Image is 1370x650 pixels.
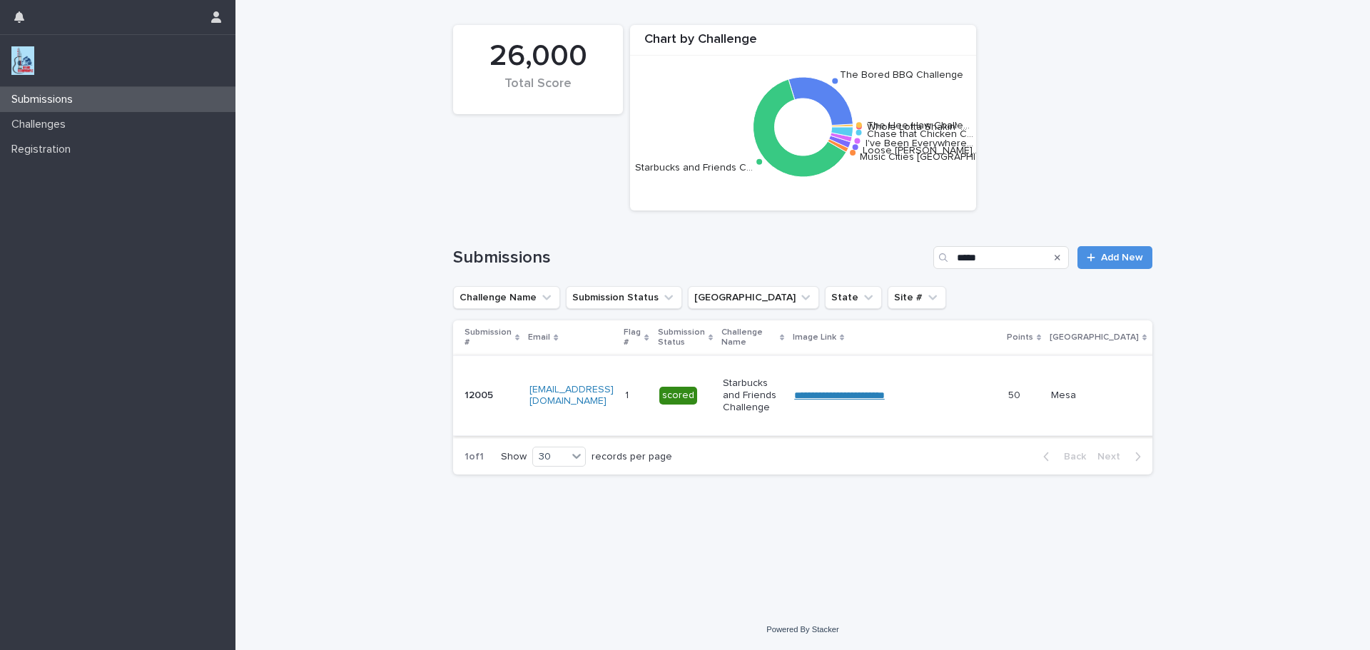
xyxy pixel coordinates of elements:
h1: Submissions [453,248,928,268]
p: 1 of 1 [453,440,495,474]
button: Closest City [688,286,819,309]
text: The Bored BBQ Challenge [840,70,963,80]
p: Submission Status [658,325,705,351]
button: State [825,286,882,309]
div: 26,000 [477,39,599,74]
a: Powered By Stacker [766,625,838,634]
p: [GEOGRAPHIC_DATA] [1050,330,1139,345]
p: 1 [625,387,631,402]
p: Email [528,330,550,345]
p: Submissions [6,93,84,106]
p: Points [1007,330,1033,345]
text: Music Cities [GEOGRAPHIC_DATA] [860,152,1015,162]
span: Back [1055,452,1086,462]
button: Site # [888,286,946,309]
input: Search [933,246,1069,269]
p: Image Link [793,330,836,345]
div: Chart by Challenge [630,32,976,56]
div: 30 [533,450,567,464]
div: scored [659,387,697,405]
p: Submission # [465,325,512,351]
button: Challenge Name [453,286,560,309]
text: Chase that Chicken C… [867,129,973,139]
span: Add New [1101,253,1143,263]
p: Show [501,451,527,463]
button: Back [1032,450,1092,463]
text: Loose [PERSON_NAME]… [863,146,979,156]
a: Add New [1077,246,1152,269]
p: Flag # [624,325,641,351]
img: jxsLJbdS1eYBI7rVAS4p [11,46,34,75]
text: The Hee Haw Challe… [867,120,970,130]
p: Mesa [1051,390,1145,402]
p: records per page [592,451,672,463]
text: I've Been Everywhere… [866,138,973,148]
p: Challenges [6,118,77,131]
p: 12005 [465,387,496,402]
p: Challenge Name [721,325,776,351]
div: Total Score [477,76,599,106]
span: Next [1097,452,1129,462]
button: Submission Status [566,286,682,309]
p: Starbucks and Friends Challenge [723,377,783,413]
text: Starbucks and Friends C… [635,163,753,173]
p: Registration [6,143,82,156]
a: [EMAIL_ADDRESS][DOMAIN_NAME] [529,385,614,407]
p: 50 [1008,387,1023,402]
button: Next [1092,450,1152,463]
